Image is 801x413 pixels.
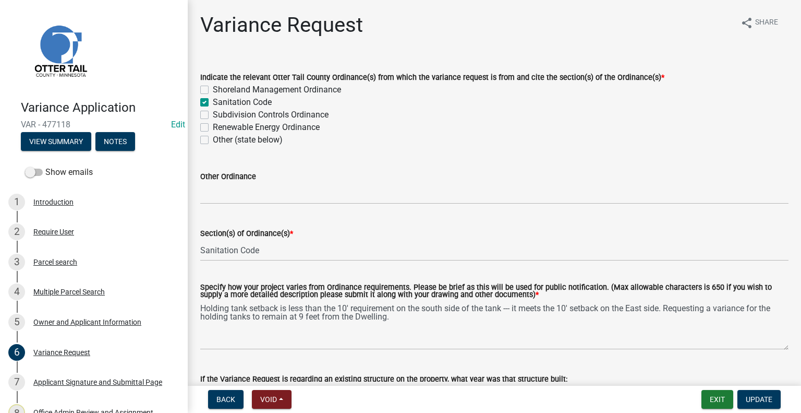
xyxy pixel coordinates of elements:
wm-modal-confirm: Notes [95,138,135,146]
div: 3 [8,254,25,270]
div: 4 [8,284,25,300]
i: share [741,17,753,29]
label: If the Variance Request is regarding an existing structure on the property, what year was that st... [200,376,567,383]
div: Variance Request [33,349,90,356]
div: 7 [8,374,25,391]
label: Other Ordinance [200,173,256,181]
label: Specify how your project varies from Ordinance requirements. Please be brief as this will be used... [200,284,788,299]
span: Back [216,395,235,404]
div: Introduction [33,198,74,206]
div: 6 [8,344,25,361]
span: Share [755,17,778,29]
label: Renewable Energy Ordinance [213,121,320,134]
div: Parcel search [33,258,77,266]
a: Edit [171,120,185,129]
div: Require User [33,228,74,235]
div: 1 [8,194,25,210]
h1: Variance Request [200,13,363,38]
label: Show emails [25,166,93,179]
wm-modal-confirm: Summary [21,138,91,146]
button: shareShare [732,13,786,33]
wm-modal-confirm: Edit Application Number [171,120,185,129]
button: Void [252,390,292,409]
span: Update [746,395,772,404]
button: Back [208,390,244,409]
button: Notes [95,132,135,151]
div: Owner and Applicant Information [33,318,141,326]
label: Indicate the relevant Otter Tail County Ordinance(s) from which the variance request is from and ... [200,74,664,81]
div: 2 [8,223,25,240]
div: Multiple Parcel Search [33,288,105,296]
div: 5 [8,314,25,331]
label: Sanitation Code [213,96,272,109]
button: Exit [701,390,733,409]
label: Subdivision Controls Ordinance [213,109,329,121]
label: Shoreland Management Ordinance [213,84,341,96]
img: Otter Tail County, Minnesota [21,11,99,89]
span: Void [260,395,277,404]
label: Other (state below) [213,134,283,146]
div: Applicant Signature and Submittal Page [33,379,162,386]
h4: Variance Application [21,100,179,115]
span: VAR - 477118 [21,120,167,129]
label: Section(s) of Ordinance(s) [200,230,293,238]
button: Update [737,390,781,409]
button: View Summary [21,132,91,151]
